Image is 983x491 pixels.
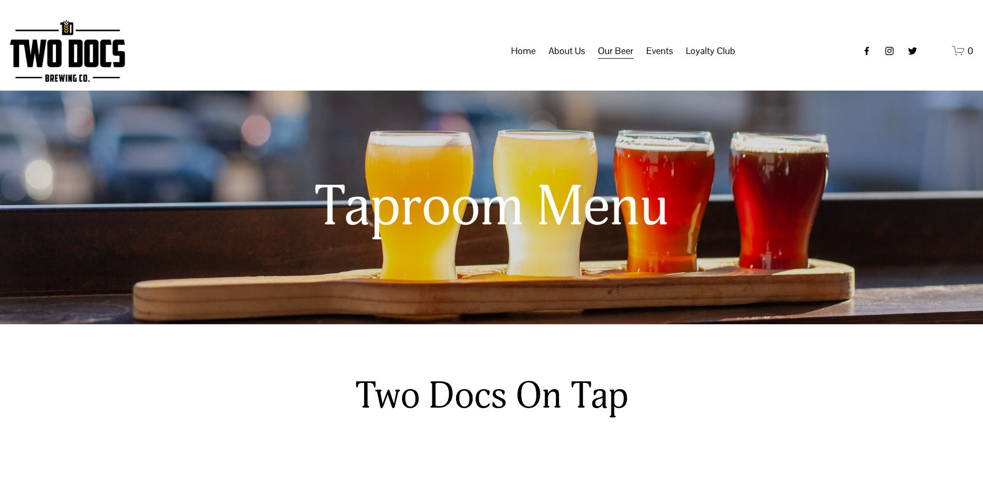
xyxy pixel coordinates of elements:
[686,41,735,61] a: folder dropdown
[10,20,125,82] img: Two Docs Brewing Co.
[686,42,735,60] span: Loyalty Club
[952,44,973,57] a: 0 items in cart
[316,374,667,419] h2: Two Docs On Tap
[511,41,536,61] a: Home
[549,42,585,60] span: About Us
[549,41,585,61] a: folder dropdown
[862,46,872,56] a: Facebook
[646,41,673,61] a: folder dropdown
[598,41,633,61] a: folder dropdown
[646,42,673,60] span: Events
[968,45,973,57] span: 0
[907,46,918,56] a: twitter-unauth
[222,177,761,239] h1: Taproom Menu
[598,42,633,60] span: Our Beer
[884,46,895,56] a: instagram-unauth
